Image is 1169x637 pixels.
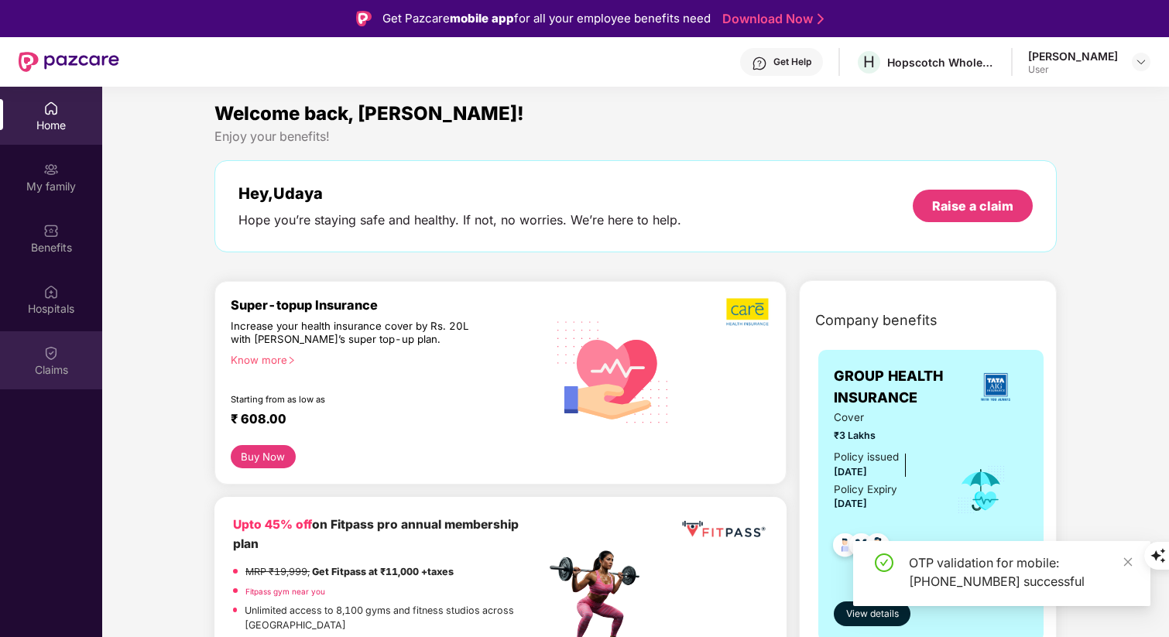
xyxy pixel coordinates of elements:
[231,411,530,430] div: ₹ 608.00
[43,223,59,238] img: svg+xml;base64,PHN2ZyBpZD0iQmVuZWZpdHMiIHhtbG5zPSJodHRwOi8vd3d3LnczLm9yZy8yMDAwL3N2ZyIgd2lkdGg9Ij...
[382,9,711,28] div: Get Pazcare for all your employee benefits need
[975,366,1016,408] img: insurerLogo
[238,212,681,228] div: Hope you’re staying safe and healthy. If not, no worries. We’re here to help.
[932,197,1013,214] div: Raise a claim
[287,356,296,365] span: right
[312,566,454,577] strong: Get Fitpass at ₹11,000 +taxes
[875,553,893,572] span: check-circle
[834,365,964,409] span: GROUP HEALTH INSURANCE
[1123,557,1133,567] span: close
[846,607,899,622] span: View details
[679,515,768,543] img: fppp.png
[818,11,824,27] img: Stroke
[43,162,59,177] img: svg+xml;base64,PHN2ZyB3aWR0aD0iMjAiIGhlaWdodD0iMjAiIHZpZXdCb3g9IjAgMCAyMCAyMCIgZmlsbD0ibm9uZSIgeG...
[834,409,935,426] span: Cover
[773,56,811,68] div: Get Help
[356,11,372,26] img: Logo
[214,102,524,125] span: Welcome back, [PERSON_NAME]!
[19,52,119,72] img: New Pazcare Logo
[233,517,312,532] b: Upto 45% off
[231,320,478,347] div: Increase your health insurance cover by Rs. 20L with [PERSON_NAME]’s super top-up plan.
[1028,49,1118,63] div: [PERSON_NAME]
[956,464,1006,515] img: icon
[450,11,514,26] strong: mobile app
[834,601,910,626] button: View details
[726,297,770,327] img: b5dec4f62d2307b9de63beb79f102df3.png
[214,128,1057,145] div: Enjoy your benefits!
[887,55,996,70] div: Hopscotch Wholesale Trading Private Limited
[231,394,480,405] div: Starting from as low as
[43,345,59,361] img: svg+xml;base64,PHN2ZyBpZD0iQ2xhaW0iIHhtbG5zPSJodHRwOi8vd3d3LnczLm9yZy8yMDAwL3N2ZyIgd2lkdGg9IjIwIi...
[834,449,899,465] div: Policy issued
[238,184,681,203] div: Hey, Udaya
[815,310,938,331] span: Company benefits
[233,517,519,550] b: on Fitpass pro annual membership plan
[842,529,880,567] img: svg+xml;base64,PHN2ZyB4bWxucz0iaHR0cDovL3d3dy53My5vcmcvMjAwMC9zdmciIHdpZHRoPSI0OC45MTUiIGhlaWdodD...
[231,297,546,313] div: Super-topup Insurance
[722,11,819,27] a: Download Now
[546,303,680,440] img: svg+xml;base64,PHN2ZyB4bWxucz0iaHR0cDovL3d3dy53My5vcmcvMjAwMC9zdmciIHhtbG5zOnhsaW5rPSJodHRwOi8vd3...
[834,498,867,509] span: [DATE]
[909,553,1132,591] div: OTP validation for mobile: [PHONE_NUMBER] successful
[752,56,767,71] img: svg+xml;base64,PHN2ZyBpZD0iSGVscC0zMngzMiIgeG1sbnM9Imh0dHA6Ly93d3cudzMub3JnLzIwMDAvc3ZnIiB3aWR0aD...
[859,529,896,567] img: svg+xml;base64,PHN2ZyB4bWxucz0iaHR0cDovL3d3dy53My5vcmcvMjAwMC9zdmciIHdpZHRoPSI0OC45NDMiIGhlaWdodD...
[834,466,867,478] span: [DATE]
[245,603,545,633] p: Unlimited access to 8,100 gyms and fitness studios across [GEOGRAPHIC_DATA]
[43,101,59,116] img: svg+xml;base64,PHN2ZyBpZD0iSG9tZSIgeG1sbnM9Imh0dHA6Ly93d3cudzMub3JnLzIwMDAvc3ZnIiB3aWR0aD0iMjAiIG...
[834,481,897,498] div: Policy Expiry
[245,566,310,577] del: MRP ₹19,999,
[43,284,59,300] img: svg+xml;base64,PHN2ZyBpZD0iSG9zcGl0YWxzIiB4bWxucz0iaHR0cDovL3d3dy53My5vcmcvMjAwMC9zdmciIHdpZHRoPS...
[863,53,875,71] span: H
[1028,63,1118,76] div: User
[231,354,537,365] div: Know more
[826,529,864,567] img: svg+xml;base64,PHN2ZyB4bWxucz0iaHR0cDovL3d3dy53My5vcmcvMjAwMC9zdmciIHdpZHRoPSI0OC45NDMiIGhlaWdodD...
[834,428,935,444] span: ₹3 Lakhs
[1135,56,1147,68] img: svg+xml;base64,PHN2ZyBpZD0iRHJvcGRvd24tMzJ4MzIiIHhtbG5zPSJodHRwOi8vd3d3LnczLm9yZy8yMDAwL3N2ZyIgd2...
[245,587,325,596] a: Fitpass gym near you
[231,445,296,468] button: Buy Now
